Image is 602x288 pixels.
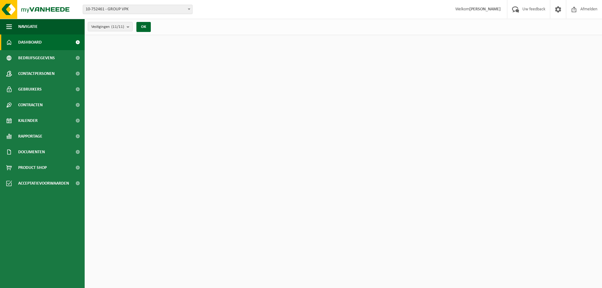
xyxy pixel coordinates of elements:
[83,5,192,14] span: 10-752461 - GROUP VPK
[18,113,38,128] span: Kalender
[91,22,124,32] span: Vestigingen
[469,7,501,12] strong: [PERSON_NAME]
[18,97,43,113] span: Contracten
[136,22,151,32] button: OK
[83,5,193,14] span: 10-752461 - GROUP VPK
[18,175,69,191] span: Acceptatievoorwaarden
[18,19,38,34] span: Navigatie
[18,144,45,160] span: Documenten
[18,34,42,50] span: Dashboard
[88,22,133,31] button: Vestigingen(11/11)
[18,81,42,97] span: Gebruikers
[18,66,55,81] span: Contactpersonen
[18,160,47,175] span: Product Shop
[18,128,42,144] span: Rapportage
[18,50,55,66] span: Bedrijfsgegevens
[111,25,124,29] count: (11/11)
